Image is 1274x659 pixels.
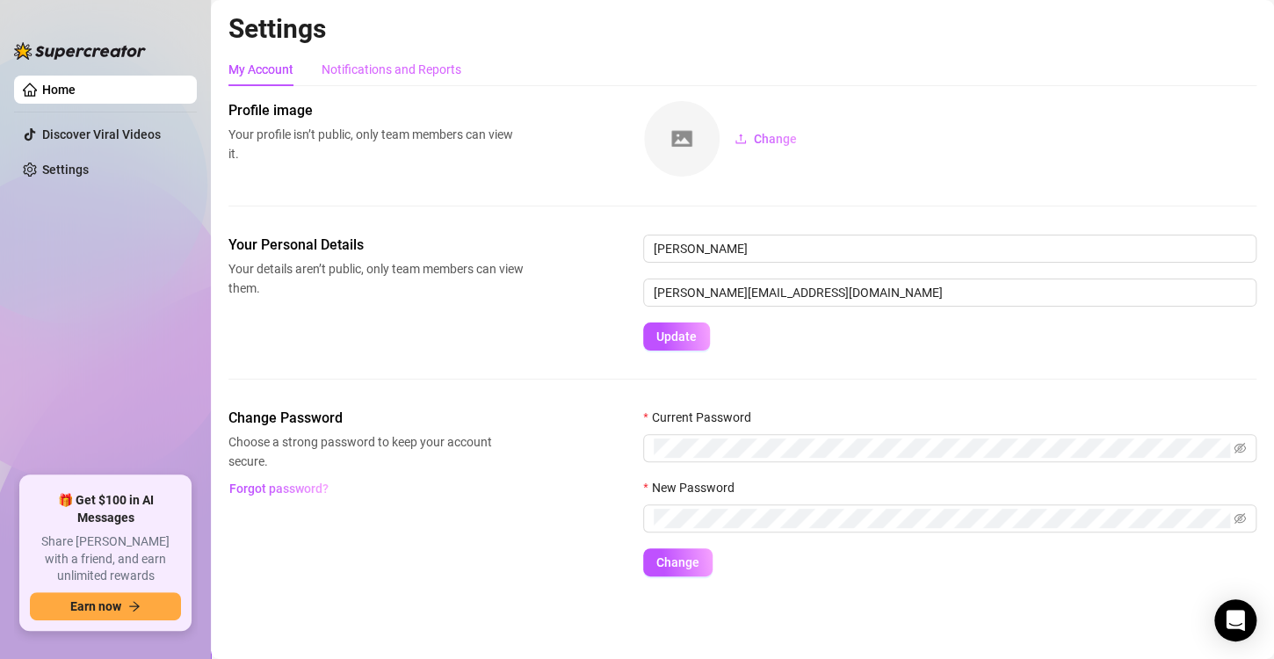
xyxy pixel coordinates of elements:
a: Home [42,83,76,97]
button: Update [643,322,710,351]
input: Enter name [643,235,1256,263]
span: Change Password [228,408,524,429]
img: logo-BBDzfeDw.svg [14,42,146,60]
span: upload [735,133,747,145]
a: Settings [42,163,89,177]
span: Change [754,132,797,146]
label: Current Password [643,408,762,427]
h2: Settings [228,12,1256,46]
span: Your details aren’t public, only team members can view them. [228,259,524,298]
div: Notifications and Reports [322,60,461,79]
span: Forgot password? [229,482,329,496]
input: New Password [654,509,1230,528]
span: Share [PERSON_NAME] with a friend, and earn unlimited rewards [30,533,181,585]
a: Discover Viral Videos [42,127,161,141]
span: Earn now [70,599,121,613]
img: square-placeholder.png [644,101,720,177]
label: New Password [643,478,745,497]
span: Change [656,555,699,569]
span: eye-invisible [1234,512,1246,525]
span: Profile image [228,100,524,121]
button: Change [720,125,811,153]
span: 🎁 Get $100 in AI Messages [30,492,181,526]
div: Open Intercom Messenger [1214,599,1256,641]
span: Your profile isn’t public, only team members can view it. [228,125,524,163]
button: Forgot password? [228,474,329,503]
input: Enter new email [643,279,1256,307]
div: My Account [228,60,293,79]
span: eye-invisible [1234,442,1246,454]
input: Current Password [654,438,1230,458]
span: Update [656,329,697,344]
span: Your Personal Details [228,235,524,256]
button: Change [643,548,713,576]
button: Earn nowarrow-right [30,592,181,620]
span: arrow-right [128,600,141,612]
span: Choose a strong password to keep your account secure. [228,432,524,471]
